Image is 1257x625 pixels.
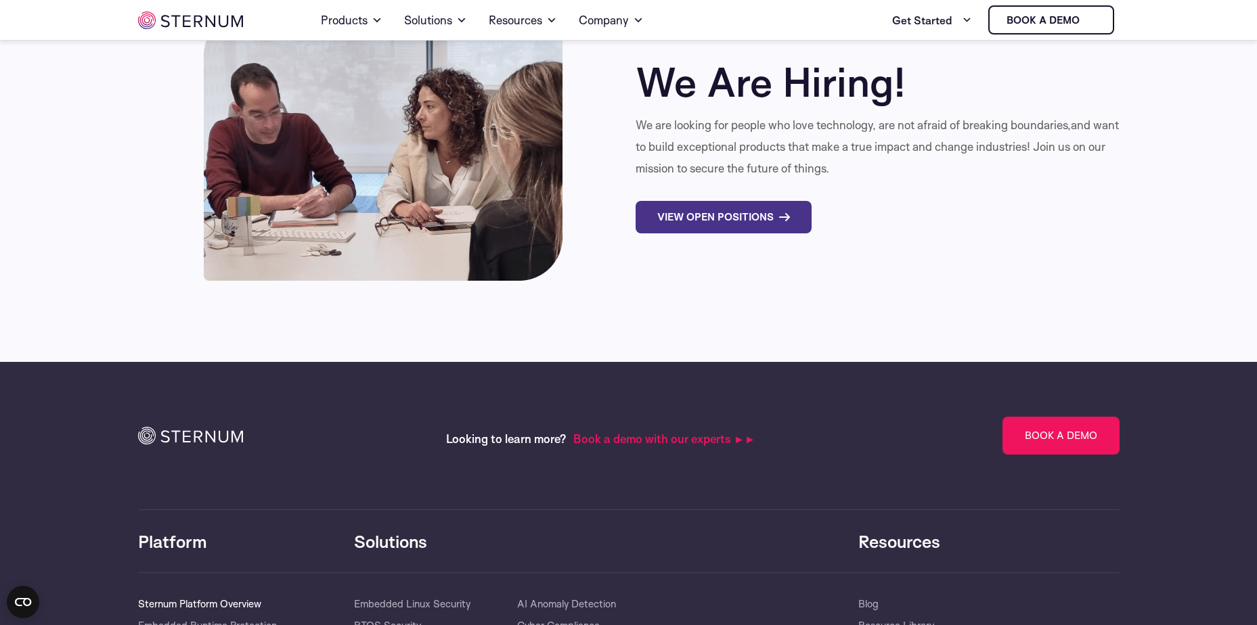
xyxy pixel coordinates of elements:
span: Book a demo with our experts ►► [573,432,755,446]
h3: Platform [138,530,354,552]
p: We are looking for people who love technology, are not afraid of breaking boundaries,and want to ... [636,114,1120,179]
a: View Open Positions [636,201,812,233]
a: AI Anomaly Detection [517,593,616,615]
a: Products [321,1,382,39]
a: Get Started [892,7,972,34]
a: Book a demo [988,5,1114,34]
a: Book a Demo [1002,417,1120,455]
h2: We Are Hiring! [636,60,1120,103]
img: sternum iot [1085,15,1096,26]
a: Embedded Linux Security [354,593,470,615]
img: sternum iot [138,11,243,29]
a: Company [579,1,644,39]
h3: Solutions [354,530,845,552]
h3: Resources [858,530,1116,552]
a: Resources [489,1,557,39]
img: icon [138,427,243,444]
a: Solutions [404,1,467,39]
button: Open CMP widget [7,586,39,618]
span: Looking to learn more? [446,432,567,446]
a: Blog [858,593,879,615]
a: Sternum Platform Overview [138,593,261,615]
